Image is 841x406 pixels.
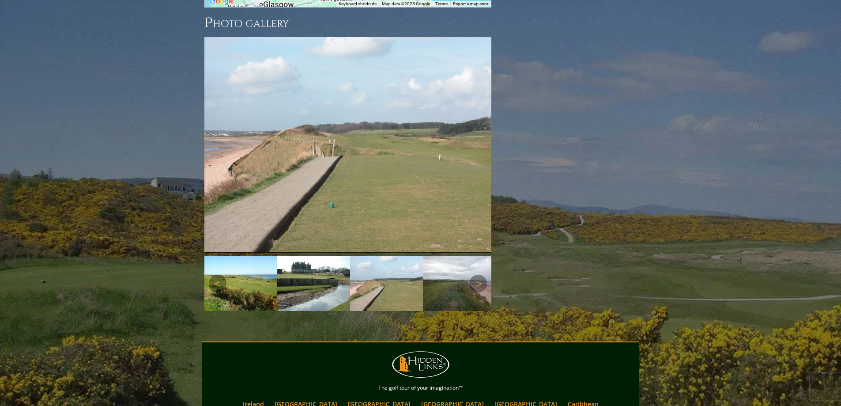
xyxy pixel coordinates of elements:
button: Keyboard shortcuts [339,1,377,7]
span: Map data ©2025 Google [382,1,430,6]
a: Next [469,275,487,292]
a: Previous [209,275,226,292]
p: The golf tour of your imagination™ [204,383,637,393]
a: Report a map error [453,1,488,6]
h3: Photo Gallery [204,14,491,32]
a: Terms (opens in new tab) [435,1,448,6]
